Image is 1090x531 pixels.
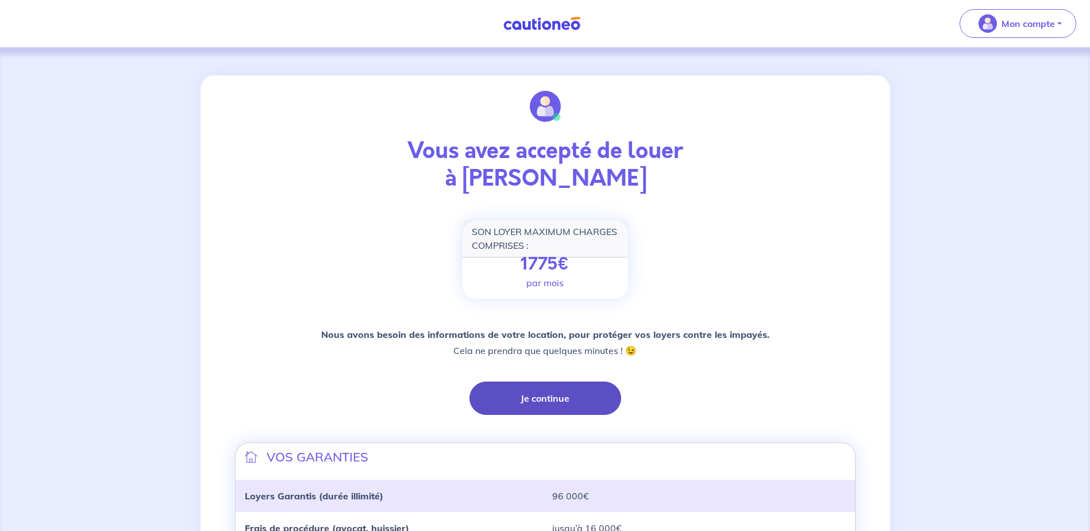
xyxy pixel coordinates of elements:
[499,17,585,31] img: Cautioneo
[321,326,769,359] p: Cela ne prendra que quelques minutes ! 😉
[979,14,997,33] img: illu_account_valid_menu.svg
[469,382,621,415] button: Je continue
[321,329,769,340] strong: Nous avons besoin des informations de votre location, pour protéger vos loyers contre les impayés.
[521,254,570,275] p: 1775
[267,448,368,466] p: VOS GARANTIES
[235,137,856,193] p: Vous avez accepté de louer à [PERSON_NAME]
[463,220,628,257] div: SON LOYER MAXIMUM CHARGES COMPRISES :
[245,490,383,502] strong: Loyers Garantis (durée illimité)
[1002,17,1055,30] p: Mon compte
[530,91,561,122] img: illu_account_valid.svg
[960,9,1076,38] button: illu_account_valid_menu.svgMon compte
[552,489,846,503] p: 96 000€
[526,276,564,290] p: par mois
[557,252,569,277] span: €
